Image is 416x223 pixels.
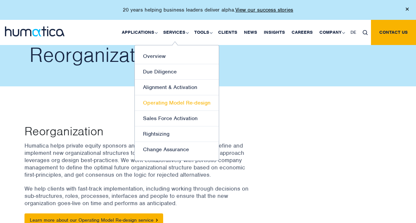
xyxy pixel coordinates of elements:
[215,20,241,45] a: Clients
[24,142,250,178] p: Humatica helps private equity sponsors and portfolio company leaders to define and implement new ...
[241,20,260,45] a: News
[260,20,288,45] a: Insights
[371,20,416,45] a: Contact us
[135,95,219,111] a: Operating Model Re-design
[135,111,219,126] a: Sales Force Activation
[350,29,356,35] span: DE
[288,20,316,45] a: Careers
[24,185,250,207] p: We help clients with fast-track implementation, including working through decisions on sub-struct...
[135,80,219,95] a: Alignment & Activation
[316,20,347,45] a: Company
[191,20,215,45] a: Tools
[347,20,359,45] a: DE
[29,45,397,65] h2: Reorganization
[235,7,293,13] a: View our success stories
[135,126,219,142] a: Rightsizing
[363,30,368,35] img: search_icon
[123,7,293,13] p: 20 years helping business leaders deliver alpha.
[5,26,65,36] img: logo
[24,124,224,138] p: Reorganization
[135,49,219,64] a: Overview
[135,64,219,80] a: Due Diligence
[118,20,160,45] a: Applications
[160,20,191,45] a: Services
[135,142,219,157] a: Change Assurance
